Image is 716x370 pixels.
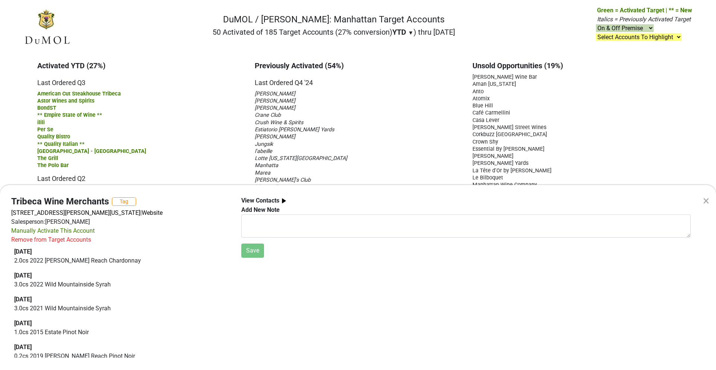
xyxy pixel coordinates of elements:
[14,256,227,265] p: 2.0 cs 2022 [PERSON_NAME] Reach Chardonnay
[14,247,227,256] div: [DATE]
[241,244,264,258] button: Save
[11,196,109,207] h4: Tribeca Wine Merchants
[14,328,227,337] p: 1.0 cs 2015 Estate Pinot Noir
[11,209,140,216] a: [STREET_ADDRESS][PERSON_NAME][US_STATE]
[11,217,230,226] div: Salesperson: [PERSON_NAME]
[14,352,227,361] p: 0.2 cs 2019 [PERSON_NAME] Reach Pinot Noir
[11,226,95,235] div: Manually Activate This Account
[112,197,136,206] button: Tag
[703,192,709,210] div: ×
[241,197,279,204] b: View Contacts
[140,209,142,216] span: |
[14,295,227,304] div: [DATE]
[14,304,227,313] p: 3.0 cs 2021 Wild Mountainside Syrah
[11,235,91,244] div: Remove from Target Accounts
[14,280,227,289] p: 3.0 cs 2022 Wild Mountainside Syrah
[241,206,280,213] b: Add New Note
[14,271,227,280] div: [DATE]
[142,209,163,216] a: Website
[14,319,227,328] div: [DATE]
[14,343,227,352] div: [DATE]
[279,196,289,206] img: arrow_right.svg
